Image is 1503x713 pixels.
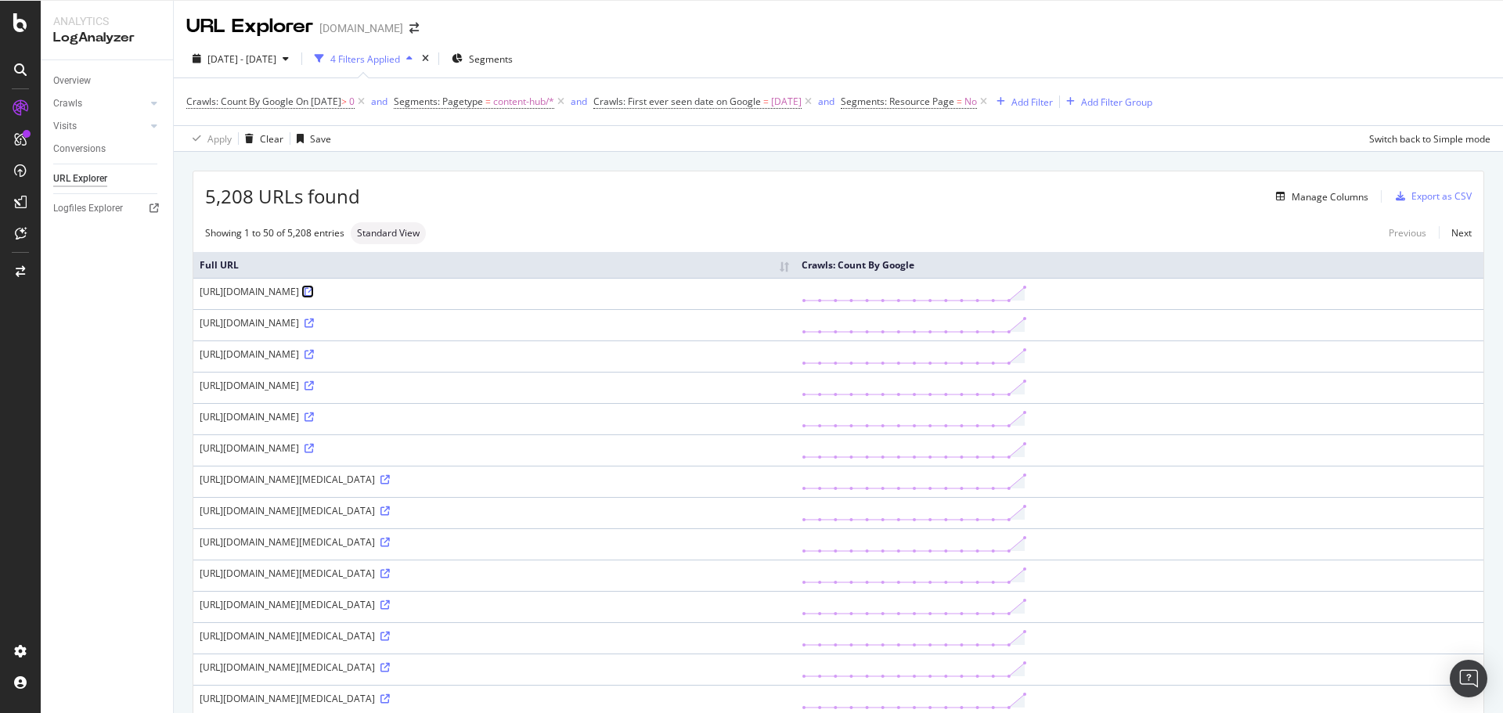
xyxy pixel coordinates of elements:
[351,222,426,244] div: neutral label
[1011,95,1053,109] div: Add Filter
[207,132,232,146] div: Apply
[53,73,91,89] div: Overview
[53,29,160,47] div: LogAnalyzer
[53,118,146,135] a: Visits
[200,379,789,392] div: [URL][DOMAIN_NAME]
[1450,660,1487,697] div: Open Intercom Messenger
[200,285,789,298] div: [URL][DOMAIN_NAME]
[771,91,802,113] span: [DATE]
[1369,132,1490,146] div: Switch back to Simple mode
[200,410,789,423] div: [URL][DOMAIN_NAME]
[200,598,789,611] div: [URL][DOMAIN_NAME][MEDICAL_DATA]
[296,95,341,108] span: On [DATE]
[53,141,162,157] a: Conversions
[200,347,789,361] div: [URL][DOMAIN_NAME]
[1439,221,1472,244] a: Next
[371,95,387,108] div: and
[200,473,789,486] div: [URL][DOMAIN_NAME][MEDICAL_DATA]
[205,226,344,239] div: Showing 1 to 50 of 5,208 entries
[818,95,834,108] div: and
[795,252,1483,278] th: Crawls: Count By Google
[200,316,789,329] div: [URL][DOMAIN_NAME]
[239,126,283,151] button: Clear
[200,661,789,674] div: [URL][DOMAIN_NAME][MEDICAL_DATA]
[260,132,283,146] div: Clear
[186,46,295,71] button: [DATE] - [DATE]
[53,118,77,135] div: Visits
[1060,92,1152,111] button: Add Filter Group
[1389,184,1472,209] button: Export as CSV
[964,91,977,113] span: No
[53,73,162,89] a: Overview
[1081,95,1152,109] div: Add Filter Group
[200,535,789,549] div: [URL][DOMAIN_NAME][MEDICAL_DATA]
[419,51,432,67] div: times
[207,52,276,66] span: [DATE] - [DATE]
[445,46,519,71] button: Segments
[409,23,419,34] div: arrow-right-arrow-left
[200,692,789,705] div: [URL][DOMAIN_NAME][MEDICAL_DATA]
[193,252,795,278] th: Full URL: activate to sort column ascending
[1292,190,1368,203] div: Manage Columns
[469,52,513,66] span: Segments
[763,95,769,108] span: =
[357,229,420,238] span: Standard View
[186,95,294,108] span: Crawls: Count By Google
[1270,187,1368,206] button: Manage Columns
[485,95,491,108] span: =
[186,13,313,40] div: URL Explorer
[341,95,347,108] span: >
[571,95,587,108] div: and
[200,567,789,580] div: [URL][DOMAIN_NAME][MEDICAL_DATA]
[53,95,146,112] a: Crawls
[349,91,355,113] span: 0
[200,504,789,517] div: [URL][DOMAIN_NAME][MEDICAL_DATA]
[186,126,232,151] button: Apply
[330,52,400,66] div: 4 Filters Applied
[493,91,554,113] span: content-hub/*
[394,95,483,108] span: Segments: Pagetype
[841,95,954,108] span: Segments: Resource Page
[53,95,82,112] div: Crawls
[1411,189,1472,203] div: Export as CSV
[957,95,962,108] span: =
[53,171,162,187] a: URL Explorer
[818,94,834,109] button: and
[53,200,162,217] a: Logfiles Explorer
[205,183,360,210] span: 5,208 URLs found
[571,94,587,109] button: and
[53,141,106,157] div: Conversions
[319,20,403,36] div: [DOMAIN_NAME]
[53,13,160,29] div: Analytics
[1363,126,1490,151] button: Switch back to Simple mode
[200,441,789,455] div: [URL][DOMAIN_NAME]
[371,94,387,109] button: and
[990,92,1053,111] button: Add Filter
[310,132,331,146] div: Save
[593,95,761,108] span: Crawls: First ever seen date on Google
[200,629,789,643] div: [URL][DOMAIN_NAME][MEDICAL_DATA]
[53,171,107,187] div: URL Explorer
[308,46,419,71] button: 4 Filters Applied
[290,126,331,151] button: Save
[53,200,123,217] div: Logfiles Explorer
